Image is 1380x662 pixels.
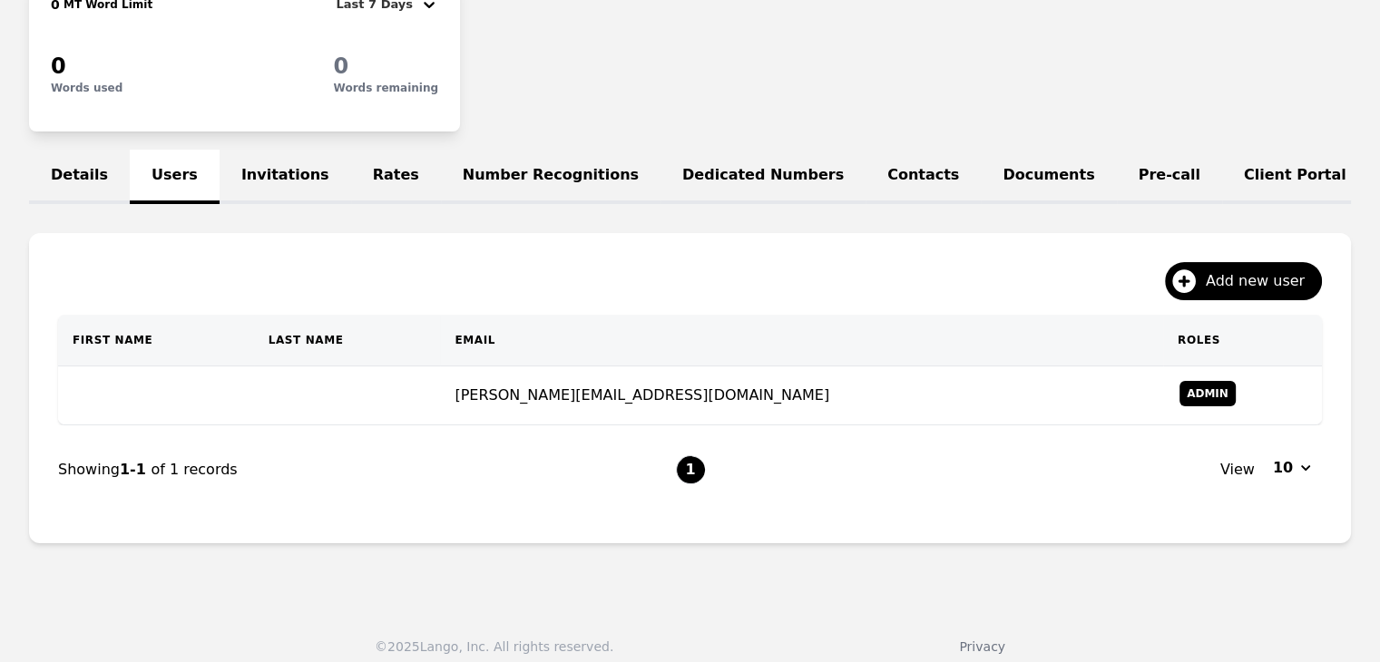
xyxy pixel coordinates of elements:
span: 1-1 [120,461,151,478]
span: 0 [51,54,66,79]
td: [PERSON_NAME][EMAIL_ADDRESS][DOMAIN_NAME] [440,366,1163,425]
span: View [1220,459,1255,481]
span: 0 [334,54,349,79]
span: Add new user [1206,270,1317,292]
a: Number Recognitions [441,150,661,204]
th: First Name [58,315,254,366]
div: © 2025 Lango, Inc. All rights reserved. [375,638,613,656]
span: Admin [1179,381,1236,406]
th: Roles [1163,315,1322,366]
a: Dedicated Numbers [661,150,866,204]
a: Documents [981,150,1116,204]
a: Rates [351,150,441,204]
a: Details [29,150,130,204]
p: Words used [51,81,122,95]
a: Pre-call [1117,150,1222,204]
button: 10 [1262,453,1322,482]
p: Words remaining [334,81,438,95]
span: 10 [1273,457,1293,479]
th: Email [440,315,1163,366]
button: Add new user [1165,262,1322,300]
nav: Page navigation [58,425,1322,514]
div: Showing of 1 records [58,459,676,481]
a: Contacts [866,150,981,204]
a: Privacy [959,639,1005,654]
a: Client Portal [1222,150,1368,204]
th: Last Name [254,315,441,366]
a: Invitations [220,150,351,204]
